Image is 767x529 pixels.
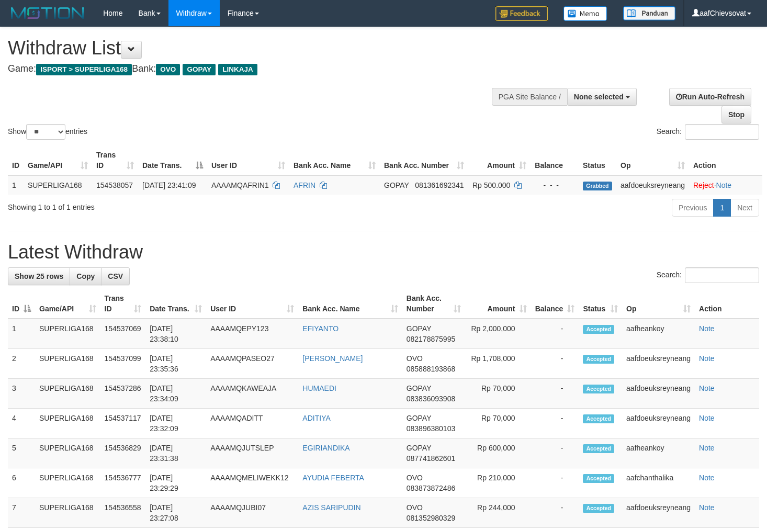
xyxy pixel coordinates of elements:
td: Rp 600,000 [465,438,531,468]
td: SUPERLIGA168 [35,379,100,409]
td: 154537099 [100,349,146,379]
th: Status [579,145,616,175]
a: Reject [693,181,714,189]
span: GOPAY [407,444,431,452]
span: OVO [407,474,423,482]
span: GOPAY [407,324,431,333]
select: Showentries [26,124,65,140]
span: Copy 082178875995 to clipboard [407,335,455,343]
td: AAAAMQKAWEAJA [206,379,298,409]
img: Button%20Memo.svg [563,6,607,21]
input: Search: [685,124,759,140]
td: 2 [8,349,35,379]
th: Action [689,145,762,175]
a: EGIRIANDIKA [302,444,349,452]
span: Copy 083836093908 to clipboard [407,395,455,403]
span: GOPAY [407,414,431,422]
th: Date Trans.: activate to sort column ascending [145,289,206,319]
span: Accepted [583,385,614,393]
a: HUMAEDI [302,384,336,392]
th: Balance: activate to sort column ascending [531,289,579,319]
td: AAAAMQPASEO27 [206,349,298,379]
td: - [531,438,579,468]
span: AAAAMQAFRIN1 [211,181,269,189]
th: Bank Acc. Name: activate to sort column ascending [289,145,380,175]
td: aafchanthalika [622,468,695,498]
span: Rp 500.000 [472,181,510,189]
a: Note [699,444,715,452]
span: None selected [574,93,624,101]
th: Bank Acc. Number: activate to sort column ascending [402,289,465,319]
td: - [531,319,579,349]
a: Note [699,324,715,333]
th: Status: activate to sort column ascending [579,289,622,319]
img: MOTION_logo.png [8,5,87,21]
span: Copy 085888193868 to clipboard [407,365,455,373]
label: Search: [657,124,759,140]
a: Note [699,384,715,392]
td: 1 [8,319,35,349]
td: [DATE] 23:32:09 [145,409,206,438]
th: Amount: activate to sort column ascending [468,145,531,175]
a: Stop [721,106,751,123]
span: Accepted [583,355,614,364]
td: - [531,409,579,438]
img: panduan.png [623,6,675,20]
th: Balance [531,145,579,175]
label: Show entries [8,124,87,140]
span: OVO [156,64,180,75]
a: ADITIYA [302,414,330,422]
span: Copy [76,272,95,280]
td: 154536558 [100,498,146,528]
span: GOPAY [183,64,216,75]
span: LINKAJA [218,64,257,75]
td: Rp 210,000 [465,468,531,498]
input: Search: [685,267,759,283]
span: Copy 083873872486 to clipboard [407,484,455,492]
span: Accepted [583,474,614,483]
td: 1 [8,175,24,195]
span: Grabbed [583,182,612,190]
span: GOPAY [407,384,431,392]
td: SUPERLIGA168 [35,498,100,528]
span: Copy 081361692341 to clipboard [415,181,464,189]
td: 4 [8,409,35,438]
div: PGA Site Balance / [492,88,567,106]
td: SUPERLIGA168 [35,438,100,468]
td: AAAAMQJUTSLEP [206,438,298,468]
td: - [531,379,579,409]
td: 154537069 [100,319,146,349]
a: AYUDIA FEBERTA [302,474,364,482]
span: Copy 087741862601 to clipboard [407,454,455,463]
td: [DATE] 23:29:29 [145,468,206,498]
a: Note [699,414,715,422]
td: [DATE] 23:31:38 [145,438,206,468]
span: OVO [407,354,423,363]
td: SUPERLIGA168 [35,409,100,438]
td: Rp 2,000,000 [465,319,531,349]
td: aafdoeuksreyneang [622,349,695,379]
td: Rp 70,000 [465,379,531,409]
td: 5 [8,438,35,468]
td: AAAAMQADITT [206,409,298,438]
th: Bank Acc. Name: activate to sort column ascending [298,289,402,319]
img: Feedback.jpg [495,6,548,21]
span: Copy 081352980329 to clipboard [407,514,455,522]
td: AAAAMQJUBI07 [206,498,298,528]
td: 7 [8,498,35,528]
span: [DATE] 23:41:09 [142,181,196,189]
a: Previous [672,199,714,217]
a: Next [730,199,759,217]
label: Search: [657,267,759,283]
th: Action [695,289,759,319]
td: aafdoeuksreyneang [622,409,695,438]
td: aafdoeuksreyneang [622,379,695,409]
td: SUPERLIGA168 [24,175,92,195]
a: Note [699,474,715,482]
span: Show 25 rows [15,272,63,280]
td: SUPERLIGA168 [35,319,100,349]
span: Accepted [583,414,614,423]
th: Game/API: activate to sort column ascending [24,145,92,175]
td: - [531,349,579,379]
a: AZIS SARIPUDIN [302,503,360,512]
